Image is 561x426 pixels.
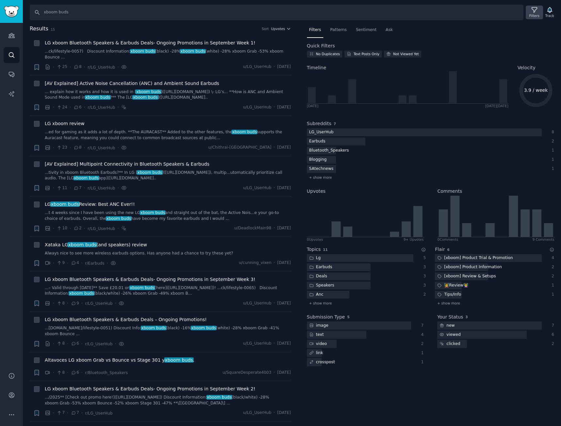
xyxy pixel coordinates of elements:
span: [AV Explained] Active Noise Cancellation (ANC) and Ambient Sound Earbuds [45,80,219,87]
span: [DATE] [277,145,291,151]
div: 2 [549,341,554,347]
span: u/LG_UserHub [243,64,271,70]
span: · [274,105,275,110]
span: 8 [56,370,65,376]
div: Speakers [307,282,337,290]
div: 1 [549,157,554,163]
span: r/LG_UserHub [88,105,115,110]
span: + show more [309,175,332,180]
h2: Upvotes [307,188,326,195]
span: 24 [56,105,67,110]
div: 1 [549,292,554,298]
div: Filters [529,13,539,18]
span: · [81,300,83,307]
a: ...ed for gaming as it adds a lot of depth. **The AURACAST** Added to the other features, thexboo... [45,129,291,141]
span: 25 [56,64,67,70]
div: 6 [549,332,554,338]
a: [AV Explained] Multipoint Connectivity in Bluetooth Speakers & Earbuds [45,161,209,168]
span: r/LG_UserHub [85,301,112,306]
span: · [53,64,54,71]
div: LG_UserHub [307,128,336,137]
span: · [81,410,83,417]
span: u/cunning_vixen [239,260,271,266]
div: 🧑‍🏫Review👩‍🏫 [435,282,471,290]
a: ...ck/lifestyle-0057) Discount Information:xboom buds(black) -28%xboom buds(white) -28% xboom Gra... [45,49,291,60]
h2: Subreddits [307,120,331,127]
div: 7 [549,323,554,329]
a: LG xboom Bluetooth Speakers & Earbuds Deals- Ongoing Promotions in September Week 1! [45,40,255,46]
span: [DATE] [277,105,291,110]
button: Track [543,6,556,19]
span: Upvotes [271,26,285,31]
span: 2 [73,225,82,231]
span: + show more [437,301,460,305]
span: · [118,144,119,151]
div: Not Viewed Yet [393,52,419,56]
span: xboom buds [73,176,99,180]
span: · [70,185,71,191]
div: SAtechnews [307,165,336,173]
div: [xboom] Product Information [435,263,504,271]
span: · [84,225,85,232]
div: [DATE] [307,104,319,108]
button: Upvotes [271,26,291,31]
span: 9 [71,301,79,306]
div: viewed [437,331,463,339]
span: LG Review: Best ANC Ever!! [45,201,135,208]
div: [xboom] Review & Setups [435,272,498,281]
div: Text Posts Only [354,52,379,56]
span: [DATE] [277,225,291,231]
span: r/LG_UserHub [88,186,115,190]
span: · [84,104,85,111]
span: · [274,145,275,151]
span: · [274,225,275,231]
span: xboom buds [164,357,194,363]
span: · [53,340,54,347]
span: u/LG_UserHub [243,341,271,347]
div: Tips/Info [435,291,463,299]
span: · [274,64,275,70]
span: 4 [71,260,79,266]
div: 9+ Upvotes [404,237,424,242]
span: · [274,410,275,416]
a: Altavoces LG xboom Grab vs Bounce vs Stage 301 yxboom buds. [45,357,194,364]
span: Patterns [330,27,346,33]
span: 7 [56,410,65,416]
span: · [274,185,275,191]
span: xboom buds [129,286,155,290]
span: xboom buds [180,49,206,54]
span: · [118,185,119,191]
div: Lg [307,254,323,262]
span: 11 [323,248,328,252]
span: · [53,369,54,376]
div: crosspost [307,358,337,366]
span: · [67,369,68,376]
text: 3.9 / week [524,88,548,93]
span: · [274,341,275,347]
div: link [307,349,326,357]
span: Altavoces LG xboom Grab vs Bounce vs Stage 301 y . [45,357,194,364]
div: Anc [307,291,326,299]
span: · [67,340,68,347]
a: LG xboom review [45,120,85,127]
span: 8 [73,64,82,70]
span: 11 [56,185,67,191]
span: · [81,340,83,347]
span: · [53,144,54,151]
span: Sentiment [356,27,377,33]
span: [DATE] [277,370,291,376]
span: r/Bluetooth_Speakers [85,370,128,375]
span: 8 [73,145,82,151]
div: Deals [307,272,329,281]
div: 9 Comments [533,237,554,242]
span: · [67,410,68,417]
span: 7 [71,410,79,416]
span: Xataka LG (and speakers) review [45,241,147,248]
span: xboom buds [140,210,166,215]
div: 2 [418,341,424,347]
span: Timeline [307,64,327,71]
span: 9 [56,260,65,266]
span: Velocity [518,64,536,71]
span: 8 [56,301,65,306]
